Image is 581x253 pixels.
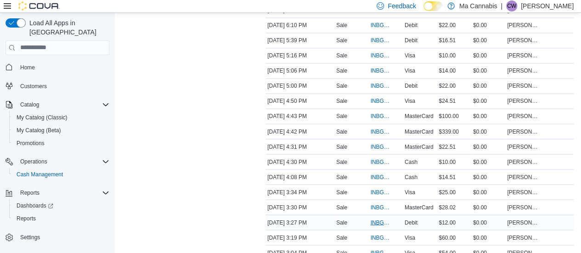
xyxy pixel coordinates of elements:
span: Load All Apps in [GEOGRAPHIC_DATA] [26,18,109,37]
button: Catalog [2,98,113,111]
span: [PERSON_NAME] [507,97,537,105]
button: INBGCP-117525 [370,35,400,46]
p: Sale [336,203,347,211]
span: [PERSON_NAME] [507,128,537,135]
span: Visa [405,52,415,59]
a: Settings [17,232,44,243]
input: Dark Mode [423,1,443,11]
img: Cova [18,1,60,11]
span: $12.00 [439,219,456,226]
span: $22.51 [439,143,456,150]
div: $0.00 [471,65,505,76]
button: INBGCP-117518 [370,111,400,122]
span: $24.51 [439,97,456,105]
div: $0.00 [471,232,505,243]
span: Cash [405,158,417,165]
span: INBGCP-117514 [370,158,391,165]
div: [DATE] 5:16 PM [265,50,334,61]
button: INBGCP-117519 [370,96,400,107]
span: Customers [17,80,109,92]
button: Promotions [9,137,113,150]
p: Sale [336,128,347,135]
div: [DATE] 4:43 PM [265,111,334,122]
p: Sale [336,52,347,59]
div: [DATE] 5:06 PM [265,65,334,76]
p: [PERSON_NAME] [521,0,574,11]
button: My Catalog (Beta) [9,124,113,137]
span: Promotions [17,140,45,147]
div: [DATE] 4:31 PM [265,141,334,152]
span: INBGCP-117518 [370,112,391,120]
span: Dashboards [17,202,53,209]
button: My Catalog (Classic) [9,111,113,124]
span: $10.00 [439,52,456,59]
span: [PERSON_NAME] [507,67,537,74]
span: Cash Management [13,169,109,180]
div: [DATE] 3:34 PM [265,186,334,197]
span: Promotions [13,138,109,149]
span: Visa [405,97,415,105]
span: Reports [20,189,39,197]
span: INBGCP-117525 [370,37,391,44]
span: INBGCP-117527 [370,22,391,29]
span: [PERSON_NAME] [507,219,537,226]
span: INBGCP-117517 [370,128,391,135]
span: [PERSON_NAME] [507,143,537,150]
span: $28.02 [439,203,456,211]
span: [PERSON_NAME] [507,112,537,120]
a: Reports [13,213,39,224]
span: [PERSON_NAME] [507,22,537,29]
span: MasterCard [405,143,434,150]
span: [PERSON_NAME] [507,173,537,180]
span: $25.00 [439,188,456,196]
a: My Catalog (Beta) [13,125,65,136]
div: $0.00 [471,111,505,122]
button: Operations [17,156,51,167]
span: [PERSON_NAME] [507,37,537,44]
span: $60.00 [439,234,456,241]
button: Reports [2,186,113,199]
p: Sale [336,234,347,241]
p: Sale [336,37,347,44]
a: Cash Management [13,169,67,180]
span: Catalog [20,101,39,108]
span: Settings [17,231,109,243]
button: INBGCP-117517 [370,126,400,137]
p: Sale [336,219,347,226]
span: [PERSON_NAME] [507,188,537,196]
span: My Catalog (Beta) [17,127,61,134]
span: INBGCP-117515 [370,143,391,150]
button: INBGCP-117507 [370,202,400,213]
span: [PERSON_NAME] [507,158,537,165]
button: INBGCP-117522 [370,65,400,76]
span: MasterCard [405,203,434,211]
span: Debit [405,219,417,226]
p: Sale [336,143,347,150]
a: Promotions [13,138,48,149]
span: Visa [405,188,415,196]
span: [PERSON_NAME] [507,52,537,59]
span: INBGCP-117523 [370,52,391,59]
div: $0.00 [471,96,505,107]
button: INBGCP-117511 [370,171,400,182]
p: Sale [336,82,347,90]
span: My Catalog (Classic) [13,112,109,123]
button: INBGCP-117506 [370,217,400,228]
span: Debit [405,82,417,90]
span: INBGCP-117505 [370,234,391,241]
span: INBGCP-117511 [370,173,391,180]
a: Customers [17,81,51,92]
div: $0.00 [471,141,505,152]
button: Cash Management [9,168,113,181]
p: Sale [336,67,347,74]
span: Reports [17,187,109,198]
span: $22.00 [439,22,456,29]
button: INBGCP-117514 [370,156,400,167]
div: [DATE] 4:30 PM [265,156,334,167]
button: INBGCP-117508 [370,186,400,197]
span: Reports [17,215,36,222]
div: $0.00 [471,156,505,167]
span: $100.00 [439,112,458,120]
span: $16.51 [439,37,456,44]
div: [DATE] 6:10 PM [265,20,334,31]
